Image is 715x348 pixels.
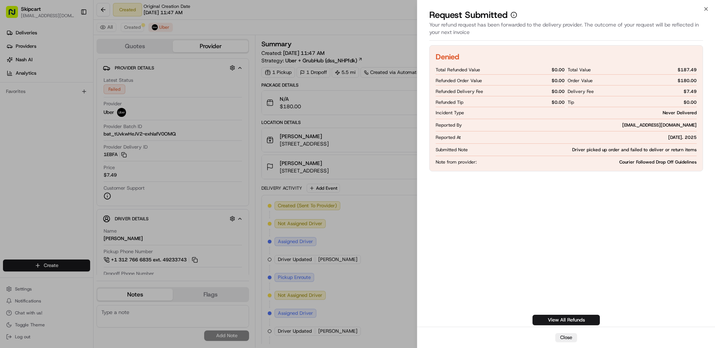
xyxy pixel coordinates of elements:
[71,167,120,174] span: API Documentation
[127,74,136,83] button: Start new chat
[436,99,463,105] span: Refunded Tip
[436,67,480,73] span: Total Refunded Value
[74,185,90,191] span: Pylon
[436,88,483,94] span: Refunded Delivery Fee
[684,88,697,94] span: $ 7.49
[7,7,22,22] img: Nash
[19,48,123,56] input: Clear
[15,167,57,174] span: Knowledge Base
[436,122,462,128] span: Reported By
[663,110,697,116] span: Never Delivered
[60,164,123,177] a: 💻API Documentation
[4,164,60,177] a: 📗Knowledge Base
[7,71,21,85] img: 1736555255976-a54dd68f-1ca7-489b-9aae-adbdc363a1c4
[552,99,565,105] span: $ 0.00
[63,168,69,174] div: 💻
[7,109,19,123] img: Wisdom Oko
[436,78,482,84] span: Refunded Order Value
[7,97,50,103] div: Past conversations
[15,116,21,122] img: 1736555255976-a54dd68f-1ca7-489b-9aae-adbdc363a1c4
[568,99,574,105] span: Tip
[429,9,507,21] p: Request Submitted
[34,79,103,85] div: We're available if you need us!
[436,159,477,165] span: Note from provider:
[622,122,697,128] span: [EMAIL_ADDRESS][DOMAIN_NAME]
[572,147,697,153] span: Driver picked up order and failed to deliver or return items
[684,99,697,105] span: $ 0.00
[7,129,19,141] img: Sarah Tanguma
[668,134,697,140] span: [DATE]. 2025
[85,116,101,122] span: [DATE]
[552,88,565,94] span: $ 0.00
[678,78,697,84] span: $ 180.00
[23,136,61,142] span: [PERSON_NAME]
[678,67,697,73] span: $ 187.49
[552,78,565,84] span: $ 0.00
[436,134,461,140] span: Reported At
[568,78,593,84] span: Order Value
[66,136,82,142] span: [DATE]
[568,88,594,94] span: Delivery Fee
[53,185,90,191] a: Powered byPylon
[568,67,591,73] span: Total Value
[436,147,468,153] span: Submitted Note
[533,315,600,325] a: View All Refunds
[619,159,697,165] span: Courier Followed Drop Off Guidelines
[81,116,84,122] span: •
[23,116,80,122] span: Wisdom [PERSON_NAME]
[555,333,577,342] button: Close
[7,168,13,174] div: 📗
[436,52,459,62] h2: Denied
[34,71,123,79] div: Start new chat
[429,21,703,41] div: Your refund request has been forwarded to the delivery provider. The outcome of your request will...
[552,67,565,73] span: $ 0.00
[116,96,136,105] button: See all
[16,71,29,85] img: 8571987876998_91fb9ceb93ad5c398215_72.jpg
[7,30,136,42] p: Welcome 👋
[436,110,464,116] span: Incident Type
[62,136,65,142] span: •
